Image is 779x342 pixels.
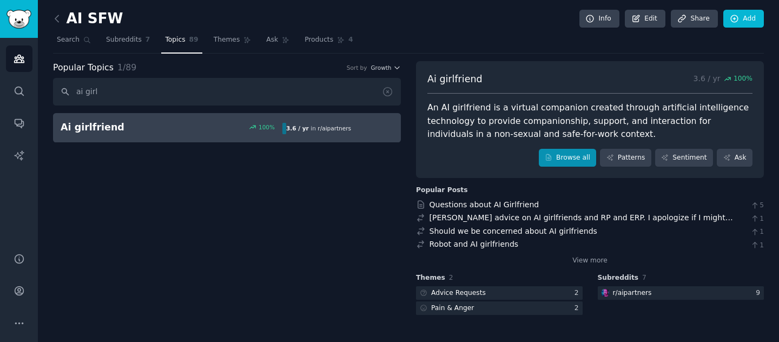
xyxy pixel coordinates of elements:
[625,10,665,28] a: Edit
[430,200,539,209] a: Questions about AI Girlfriend
[575,304,583,313] div: 2
[671,10,717,28] a: Share
[266,35,278,45] span: Ask
[416,286,583,300] a: Advice Requests2
[416,301,583,315] a: Pain & Anger2
[262,31,293,54] a: Ask
[579,10,619,28] a: Info
[431,304,474,313] div: Pain & Anger
[165,35,185,45] span: Topics
[756,288,764,298] div: 9
[427,73,483,86] span: Ai girlfriend
[53,10,123,28] h2: AI SFW
[430,240,519,248] a: Robot and AI girlfriends
[572,256,608,266] a: View more
[734,74,752,84] span: 100 %
[600,149,651,167] a: Patterns
[53,113,401,142] a: Ai girlfriend100%3.6 / yrin r/aipartners
[602,289,609,297] img: aipartners
[449,274,453,281] span: 2
[210,31,255,54] a: Themes
[655,149,713,167] a: Sentiment
[575,288,583,298] div: 2
[53,31,95,54] a: Search
[286,125,309,131] b: 3.6 / yr
[750,201,764,211] span: 5
[750,241,764,251] span: 1
[416,273,445,283] span: Themes
[430,213,733,233] a: [PERSON_NAME] advice on AI girlfriends and RP and ERP. I apologize if I might seem insensitive. I...
[214,35,240,45] span: Themes
[431,288,486,298] div: Advice Requests
[430,227,597,235] a: Should we be concerned about AI girlfriends
[117,62,136,73] span: 1 / 89
[750,214,764,224] span: 1
[717,149,752,167] a: Ask
[6,10,31,29] img: GummySearch logo
[146,35,150,45] span: 7
[539,149,597,167] a: Browse all
[348,35,353,45] span: 4
[53,61,114,75] span: Popular Topics
[318,125,351,131] span: r/ aipartners
[694,73,752,86] p: 3.6 / yr
[305,35,333,45] span: Products
[371,64,391,71] span: Growth
[723,10,764,28] a: Add
[189,35,199,45] span: 89
[598,286,764,300] a: aipartnersr/aipartners9
[106,35,142,45] span: Subreddits
[161,31,202,54] a: Topics89
[61,121,171,134] h2: Ai girlfriend
[102,31,154,54] a: Subreddits7
[642,274,646,281] span: 7
[301,31,357,54] a: Products4
[371,64,401,71] button: Growth
[347,64,367,71] div: Sort by
[57,35,80,45] span: Search
[427,101,752,141] div: An AI girlfriend is a virtual companion created through artificial intelligence technology to pro...
[282,123,355,134] div: in
[750,227,764,237] span: 1
[598,273,639,283] span: Subreddits
[416,186,468,195] div: Popular Posts
[53,78,401,106] input: Search topics
[259,123,275,131] div: 100 %
[613,288,652,298] div: r/ aipartners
